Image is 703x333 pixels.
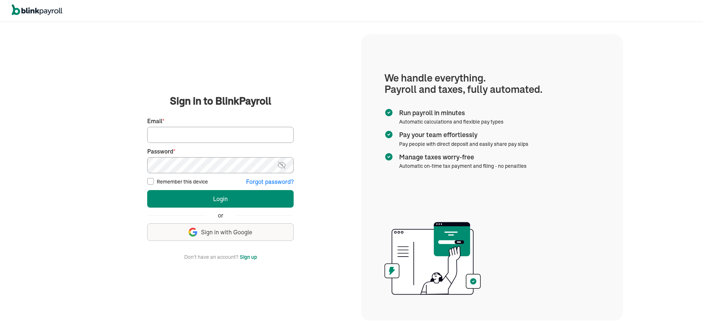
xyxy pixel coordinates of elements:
span: Run payroll in minutes [399,108,501,118]
input: Your email address [147,127,294,143]
button: Login [147,190,294,208]
button: Sign in with Google [147,223,294,241]
span: or [218,211,223,220]
span: Sign in with Google [201,228,252,236]
img: checkmark [384,152,393,161]
img: eye [277,161,286,170]
button: Sign up [240,253,257,261]
span: Automatic calculations and flexible pay types [399,118,503,125]
img: checkmark [384,130,393,139]
span: Automatic on-time tax payment and filing - no penalties [399,163,527,169]
img: illustration [384,220,481,297]
span: Pay your team effortlessly [399,130,525,140]
button: Forgot password? [246,178,294,186]
h1: We handle everything. Payroll and taxes, fully automated. [384,72,600,95]
label: Email [147,117,294,125]
label: Remember this device [157,178,208,185]
img: logo [12,4,62,15]
span: Don't have an account? [184,253,238,261]
span: Sign in to BlinkPayroll [170,94,271,108]
img: checkmark [384,108,393,117]
img: google [189,228,197,236]
span: Pay people with direct deposit and easily share pay slips [399,141,528,147]
span: Manage taxes worry-free [399,152,524,162]
label: Password [147,147,294,156]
